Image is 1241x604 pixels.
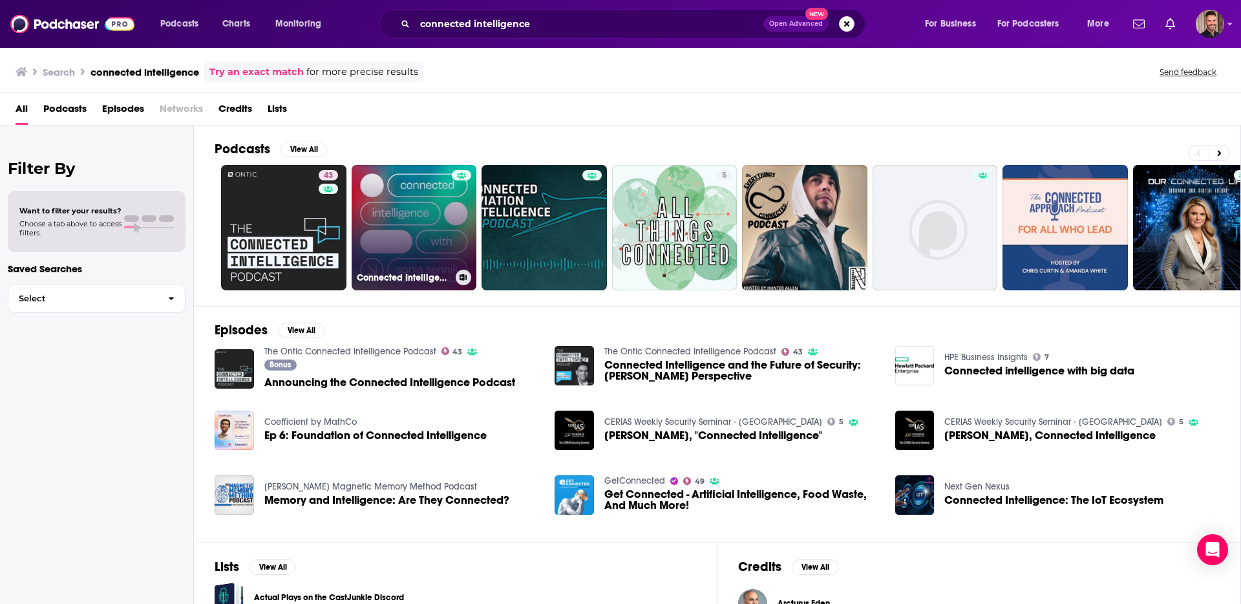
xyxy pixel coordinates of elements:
[264,416,357,427] a: Coefficient by MathCo
[793,349,803,355] span: 43
[215,559,239,575] h2: Lists
[270,361,291,369] span: Bonus
[214,14,258,34] a: Charts
[90,66,199,78] h3: connected intelligence
[392,9,878,39] div: Search podcasts, credits, & more...
[264,495,509,506] a: Memory and Intelligence: Are They Connected?
[268,98,287,125] span: Lists
[8,294,158,303] span: Select
[781,348,803,356] a: 43
[43,98,87,125] a: Podcasts
[604,475,665,486] a: GetConnected
[1196,10,1224,38] button: Show profile menu
[555,475,594,515] img: Get Connected - Artificial Intelligence, Food Waste, And Much More!
[827,418,843,426] a: 5
[215,322,324,338] a: EpisodesView All
[738,559,781,575] h2: Credits
[215,559,296,575] a: ListsView All
[944,430,1156,441] span: [PERSON_NAME], Connected Intelligence
[102,98,144,125] a: Episodes
[555,411,594,450] img: Luke Butcher, "Connected Intelligence"
[604,430,822,441] a: Luke Butcher, "Connected Intelligence"
[944,430,1156,441] a: Luke Butcher, Connected Intelligence
[264,377,515,388] a: Announcing the Connected Intelligence Podcast
[215,141,327,157] a: PodcastsView All
[989,14,1078,34] button: open menu
[944,416,1162,427] a: CERIAS Weekly Security Seminar - Purdue University
[215,349,254,389] a: Announcing the Connected Intelligence Podcast
[895,475,935,515] img: Connected Intelligence: The IoT Ecosystem
[43,66,75,78] h3: Search
[281,142,327,157] button: View All
[160,98,203,125] span: Networks
[1179,419,1183,425] span: 5
[1167,418,1183,426] a: 5
[452,349,462,355] span: 43
[160,15,198,33] span: Podcasts
[266,14,338,34] button: open menu
[264,430,487,441] a: Ep 6: Foundation of Connected Intelligence
[1087,15,1109,33] span: More
[839,419,843,425] span: 5
[604,360,880,382] span: Connected Intelligence and the Future of Security: [PERSON_NAME] Perspective
[895,346,935,385] img: Connected intelligence with big data
[215,322,268,338] h2: Episodes
[722,169,727,182] span: 5
[738,559,838,575] a: CreditsView All
[944,481,1010,492] a: Next Gen Nexus
[944,495,1163,506] span: Connected Intelligence: The IoT Ecosystem
[306,65,418,80] span: for more precise results
[604,360,880,382] a: Connected Intelligence and the Future of Security: Manish Mehta's Perspective
[944,352,1028,363] a: HPE Business Insights
[944,365,1134,376] a: Connected intelligence with big data
[415,14,763,34] input: Search podcasts, credits, & more...
[221,165,346,290] a: 43
[604,430,822,441] span: [PERSON_NAME], "Connected Intelligence"
[1160,13,1180,35] a: Show notifications dropdown
[1078,14,1125,34] button: open menu
[895,411,935,450] img: Luke Butcher, Connected Intelligence
[16,98,28,125] a: All
[215,475,254,515] img: Memory and Intelligence: Are They Connected?
[612,165,737,290] a: 5
[10,12,134,36] img: Podchaser - Follow, Share and Rate Podcasts
[805,8,829,20] span: New
[1156,67,1220,78] button: Send feedback
[275,15,321,33] span: Monitoring
[278,323,324,338] button: View All
[8,284,186,313] button: Select
[209,65,304,80] a: Try an exact match
[8,159,186,178] h2: Filter By
[215,411,254,450] img: Ep 6: Foundation of Connected Intelligence
[19,206,122,215] span: Want to filter your results?
[555,346,594,385] img: Connected Intelligence and the Future of Security: Manish Mehta's Perspective
[695,479,705,484] span: 49
[324,169,333,182] span: 43
[792,559,838,575] button: View All
[916,14,992,34] button: open menu
[218,98,252,125] a: Credits
[997,15,1059,33] span: For Podcasters
[1128,13,1150,35] a: Show notifications dropdown
[604,489,880,511] span: Get Connected - Artificial Intelligence, Food Waste, And Much More!
[19,219,122,237] span: Choose a tab above to access filters.
[1197,534,1228,565] div: Open Intercom Messenger
[264,346,436,357] a: The Ontic Connected Intelligence Podcast
[1045,354,1049,360] span: 7
[151,14,215,34] button: open menu
[717,170,732,180] a: 5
